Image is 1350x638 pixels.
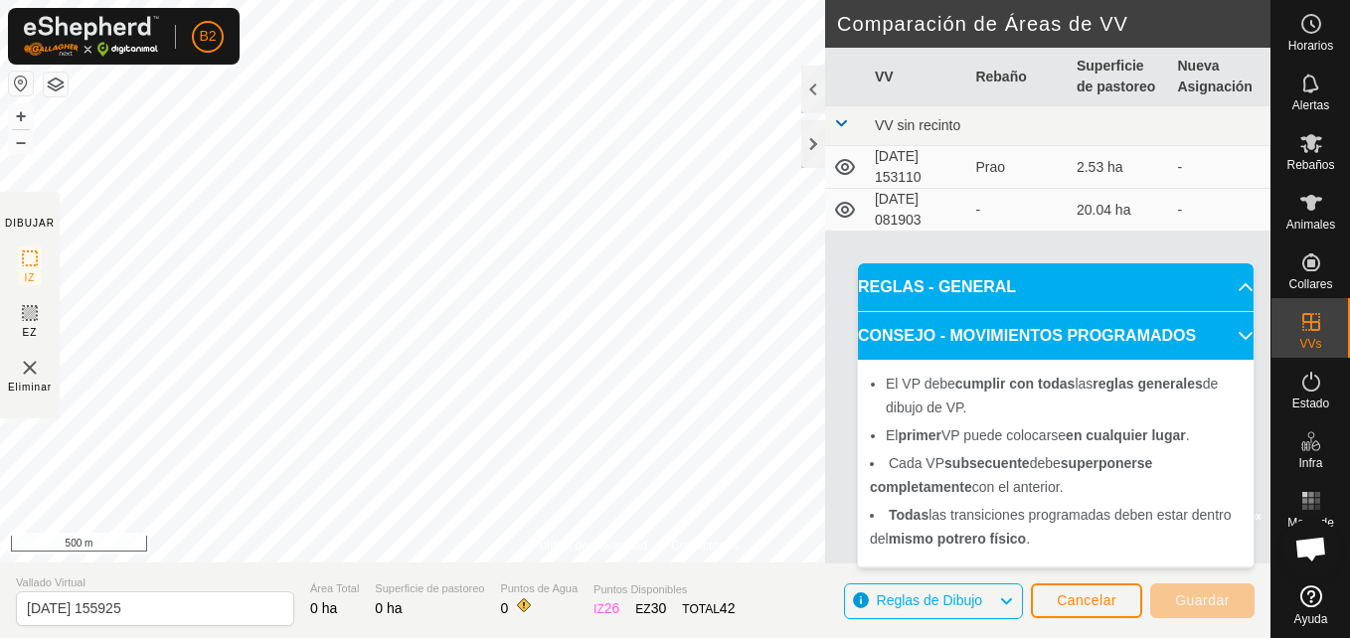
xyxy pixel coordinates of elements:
[867,48,968,106] th: VV
[886,372,1242,419] li: El VP debe las de dibujo de VP.
[1298,457,1322,469] span: Infra
[23,325,38,340] span: EZ
[25,270,36,285] span: IZ
[1169,146,1270,189] td: -
[877,592,983,608] span: Reglas de Dibujo
[1031,583,1142,618] button: Cancelar
[1069,146,1170,189] td: 2.53 ha
[1286,219,1335,231] span: Animales
[967,48,1069,106] th: Rebaño
[870,451,1242,499] li: Cada VP debe con el anterior.
[1069,48,1170,106] th: Superficie de pastoreo
[375,600,402,616] span: 0 ha
[1299,338,1321,350] span: VVs
[1281,519,1341,578] a: Chat abierto
[889,531,1026,547] b: mismo potrero físico
[858,324,1196,348] span: CONSEJO - MOVIMIENTOS PROGRAMADOS
[9,72,33,95] button: Restablecer Mapa
[500,600,508,616] span: 0
[500,580,578,597] span: Puntos de Agua
[1271,577,1350,633] a: Ayuda
[858,360,1254,566] p-accordion-content: CONSEJO - MOVIMIENTOS PROGRAMADOS
[671,537,738,555] a: Contáctenos
[533,537,647,555] a: Política de Privacidad
[1288,40,1333,52] span: Horarios
[635,598,666,619] div: EZ
[858,275,1016,299] span: REGLAS - GENERAL
[975,157,1061,178] div: Prao
[682,598,735,619] div: TOTAL
[18,356,42,380] img: VV
[1276,517,1345,541] span: Mapa de Calor
[858,263,1254,311] p-accordion-header: REGLAS - GENERAL
[867,146,968,189] td: [DATE] 153110
[1294,613,1328,625] span: Ayuda
[1069,189,1170,232] td: 20.04 ha
[593,598,619,619] div: IZ
[944,455,1030,471] b: subsecuente
[8,380,52,395] span: Eliminar
[9,130,33,154] button: –
[24,16,159,57] img: Logo Gallagher
[9,104,33,128] button: +
[1066,427,1186,443] b: en cualquier lugar
[1169,48,1270,106] th: Nueva Asignación
[837,12,1270,36] h2: Comparación de Áreas de VV
[1288,278,1332,290] span: Collares
[1292,99,1329,111] span: Alertas
[375,580,484,597] span: Superficie de pastoreo
[870,503,1242,551] li: las transiciones programadas deben estar dentro del .
[1175,592,1230,608] span: Guardar
[867,189,968,232] td: [DATE] 081903
[310,580,359,597] span: Área Total
[955,376,1076,392] b: cumplir con todas
[44,73,68,96] button: Capas del Mapa
[1292,398,1329,409] span: Estado
[1093,376,1203,392] b: reglas generales
[651,600,667,616] span: 30
[898,427,941,443] b: primer
[1169,189,1270,232] td: -
[16,574,294,591] span: Vallado Virtual
[199,26,216,47] span: B2
[720,600,736,616] span: 42
[886,423,1242,447] li: El VP puede colocarse .
[875,117,960,133] span: VV sin recinto
[5,216,55,231] div: DIBUJAR
[858,312,1254,360] p-accordion-header: CONSEJO - MOVIMIENTOS PROGRAMADOS
[1057,592,1116,608] span: Cancelar
[593,581,735,598] span: Puntos Disponibles
[604,600,620,616] span: 26
[975,200,1061,221] div: -
[889,507,928,523] b: Todas
[1150,583,1255,618] button: Guardar
[1286,159,1334,171] span: Rebaños
[310,600,337,616] span: 0 ha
